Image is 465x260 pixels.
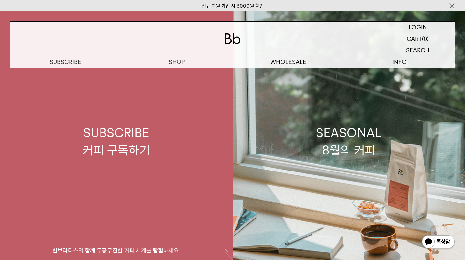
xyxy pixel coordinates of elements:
[121,56,232,68] a: SHOP
[83,124,150,159] div: SUBSCRIBE 커피 구독하기
[10,56,121,68] a: SUBSCRIBE
[225,33,240,44] img: 로고
[380,33,455,44] a: CART (0)
[406,44,429,56] p: SEARCH
[233,56,344,68] p: WHOLESALE
[316,124,382,159] div: SEASONAL 8월의 커피
[202,3,264,9] a: 신규 회원 가입 시 3,000원 할인
[407,33,422,44] p: CART
[344,56,455,68] p: INFO
[422,33,429,44] p: (0)
[409,22,427,33] p: LOGIN
[421,235,455,250] img: 카카오톡 채널 1:1 채팅 버튼
[380,22,455,33] a: LOGIN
